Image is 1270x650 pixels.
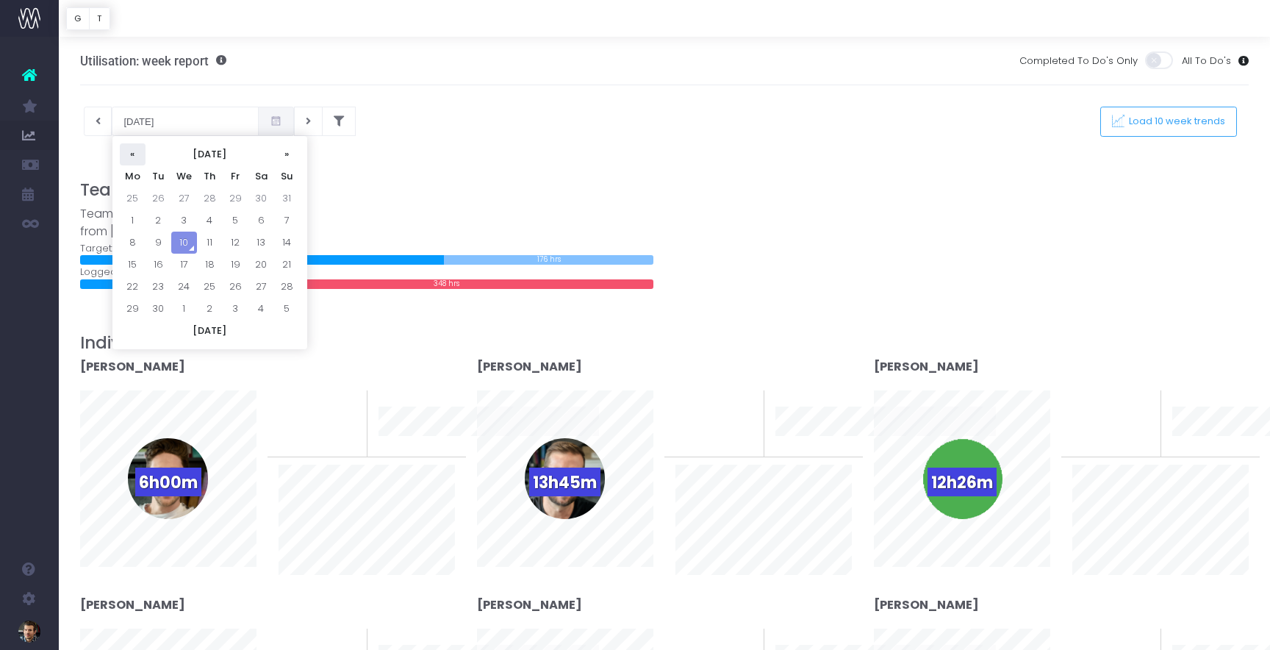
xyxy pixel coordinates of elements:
[1072,415,1133,429] span: To last week
[120,298,146,320] td: 29
[146,165,171,187] th: Tu
[66,7,110,30] div: Vertical button group
[279,415,339,429] span: To last week
[89,7,110,30] button: T
[223,165,248,187] th: Fr
[274,298,300,320] td: 5
[80,180,1249,200] h3: Team results
[146,298,171,320] td: 30
[1125,390,1149,415] span: 0%
[197,254,223,276] td: 18
[223,254,248,276] td: 19
[171,298,197,320] td: 1
[171,232,197,254] td: 10
[69,205,664,289] div: Target: Logged time:
[120,210,146,232] td: 1
[80,205,653,241] div: Team effort from [DATE] to [DATE] (week 37)
[223,298,248,320] td: 3
[240,279,653,289] div: 348 hrs
[120,276,146,298] td: 22
[171,187,197,210] td: 27
[146,187,171,210] td: 26
[197,298,223,320] td: 2
[248,232,274,254] td: 13
[80,255,444,265] div: 306 hrs
[18,621,40,643] img: images/default_profile_image.png
[80,333,1249,353] h3: Individual results
[223,232,248,254] td: 12
[146,276,171,298] td: 23
[171,165,197,187] th: We
[171,254,197,276] td: 17
[928,468,997,496] span: 12h26m
[248,254,274,276] td: 20
[1172,440,1238,454] span: 10 week trend
[146,143,274,165] th: [DATE]
[120,320,300,342] th: [DATE]
[379,440,445,454] span: 10 week trend
[274,143,300,165] th: »
[197,187,223,210] td: 28
[120,165,146,187] th: Mo
[1019,54,1138,68] span: Completed To Do's Only
[197,276,223,298] td: 25
[120,143,146,165] th: «
[1100,107,1237,137] button: Load 10 week trends
[274,165,300,187] th: Su
[675,415,736,429] span: To last week
[223,187,248,210] td: 29
[477,596,582,613] strong: [PERSON_NAME]
[477,358,582,375] strong: [PERSON_NAME]
[197,165,223,187] th: Th
[1182,54,1231,68] span: All To Do's
[1124,115,1226,128] span: Load 10 week trends
[529,468,600,496] span: 13h45m
[274,276,300,298] td: 28
[120,232,146,254] td: 8
[248,276,274,298] td: 27
[223,276,248,298] td: 26
[146,210,171,232] td: 2
[66,7,90,30] button: G
[274,254,300,276] td: 21
[331,390,356,415] span: 0%
[80,596,185,613] strong: [PERSON_NAME]
[197,210,223,232] td: 4
[171,210,197,232] td: 3
[171,276,197,298] td: 24
[248,165,274,187] th: Sa
[197,232,223,254] td: 11
[80,279,194,289] div: 96 hrs
[248,298,274,320] td: 4
[223,210,248,232] td: 5
[444,255,653,265] div: 176 hrs
[874,596,979,613] strong: [PERSON_NAME]
[775,440,842,454] span: 10 week trend
[146,254,171,276] td: 16
[274,232,300,254] td: 14
[146,232,171,254] td: 9
[248,210,274,232] td: 6
[874,358,979,375] strong: [PERSON_NAME]
[248,187,274,210] td: 30
[274,187,300,210] td: 31
[274,210,300,232] td: 7
[80,54,226,68] h3: Utilisation: week report
[728,390,753,415] span: 0%
[120,254,146,276] td: 15
[80,358,185,375] strong: [PERSON_NAME]
[135,468,201,496] span: 6h00m
[120,187,146,210] td: 25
